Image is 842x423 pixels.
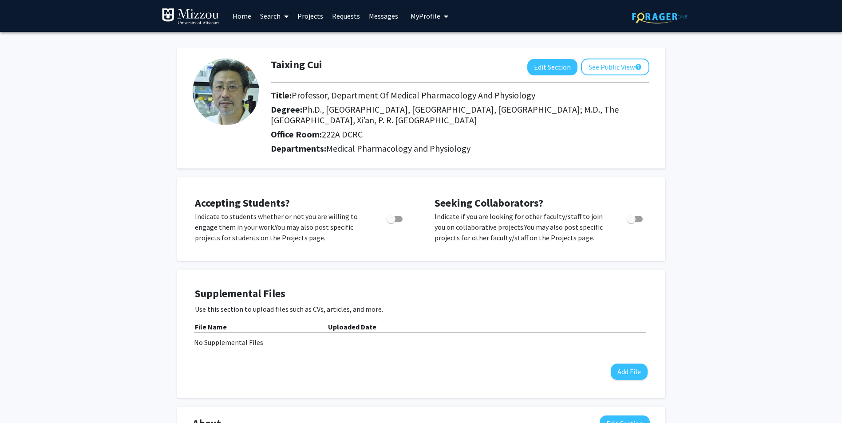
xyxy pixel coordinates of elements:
[383,211,407,224] div: Toggle
[194,337,648,348] div: No Supplemental Files
[611,364,648,380] button: Add File
[195,211,370,243] p: Indicate to students whether or not you are willing to engage them in your work. You may also pos...
[328,0,364,31] a: Requests
[581,59,649,75] button: See Public View
[293,0,328,31] a: Projects
[193,59,259,125] img: Profile Picture
[228,0,256,31] a: Home
[256,0,293,31] a: Search
[326,143,470,154] span: Medical Pharmacology and Physiology
[195,304,648,314] p: Use this section to upload files such as CVs, articles, and more.
[271,90,649,101] h2: Title:
[264,143,656,154] h2: Departments:
[635,62,642,72] mat-icon: help
[195,196,290,210] span: Accepting Students?
[411,12,440,20] span: My Profile
[162,8,219,26] img: University of Missouri Logo
[322,129,363,140] span: 222A DCRC
[271,129,649,140] h2: Office Room:
[364,0,403,31] a: Messages
[7,383,38,416] iframe: Chat
[623,211,648,224] div: Toggle
[271,104,649,125] h2: Degree:
[435,211,610,243] p: Indicate if you are looking for other faculty/staff to join you on collaborative projects. You ma...
[292,90,535,101] span: Professor, Department Of Medical Pharmacology And Physiology
[328,322,376,331] b: Uploaded Date
[271,59,322,71] h1: Taixing Cui
[435,196,543,210] span: Seeking Collaborators?
[632,10,688,23] img: ForagerOne Logo
[271,104,619,125] span: Ph.D., [GEOGRAPHIC_DATA], [GEOGRAPHIC_DATA], [GEOGRAPHIC_DATA]; M.D., The [GEOGRAPHIC_DATA], Xi’a...
[195,287,648,300] h4: Supplemental Files
[195,322,227,331] b: File Name
[527,59,577,75] button: Edit Section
